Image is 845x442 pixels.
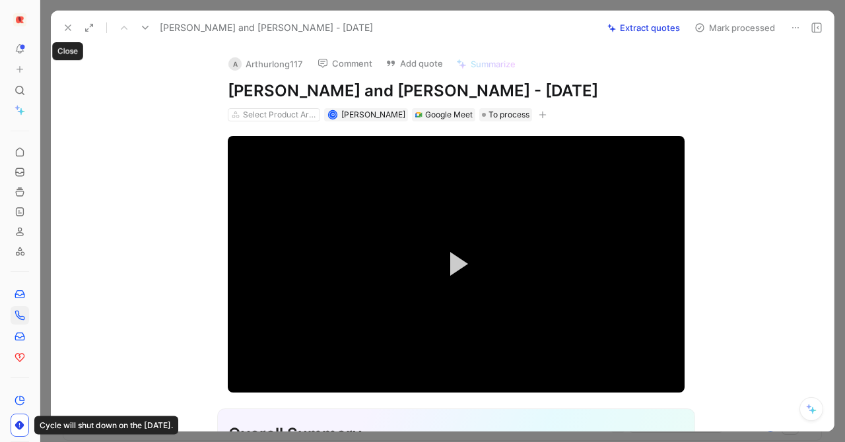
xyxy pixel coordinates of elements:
[13,13,26,26] img: OurRitual
[34,416,178,435] div: Cycle will shut down on the [DATE].
[329,111,336,118] div: O
[471,58,516,70] span: Summarize
[341,110,405,119] span: [PERSON_NAME]
[489,108,529,121] span: To process
[426,234,486,294] button: Play Video
[450,55,522,73] button: Summarize
[380,54,449,73] button: Add quote
[312,54,378,73] button: Comment
[689,18,781,37] button: Mark processed
[11,11,29,29] button: OurRitual
[228,136,685,393] div: Video Player
[222,54,309,74] button: AArthurlong117
[479,108,532,121] div: To process
[243,108,317,121] div: Select Product Areas
[425,108,473,121] div: Google Meet
[228,80,685,102] h1: [PERSON_NAME] and [PERSON_NAME] - [DATE]
[228,57,242,71] div: A
[160,20,373,36] span: [PERSON_NAME] and [PERSON_NAME] - [DATE]
[52,42,83,60] div: Close
[601,18,686,37] button: Extract quotes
